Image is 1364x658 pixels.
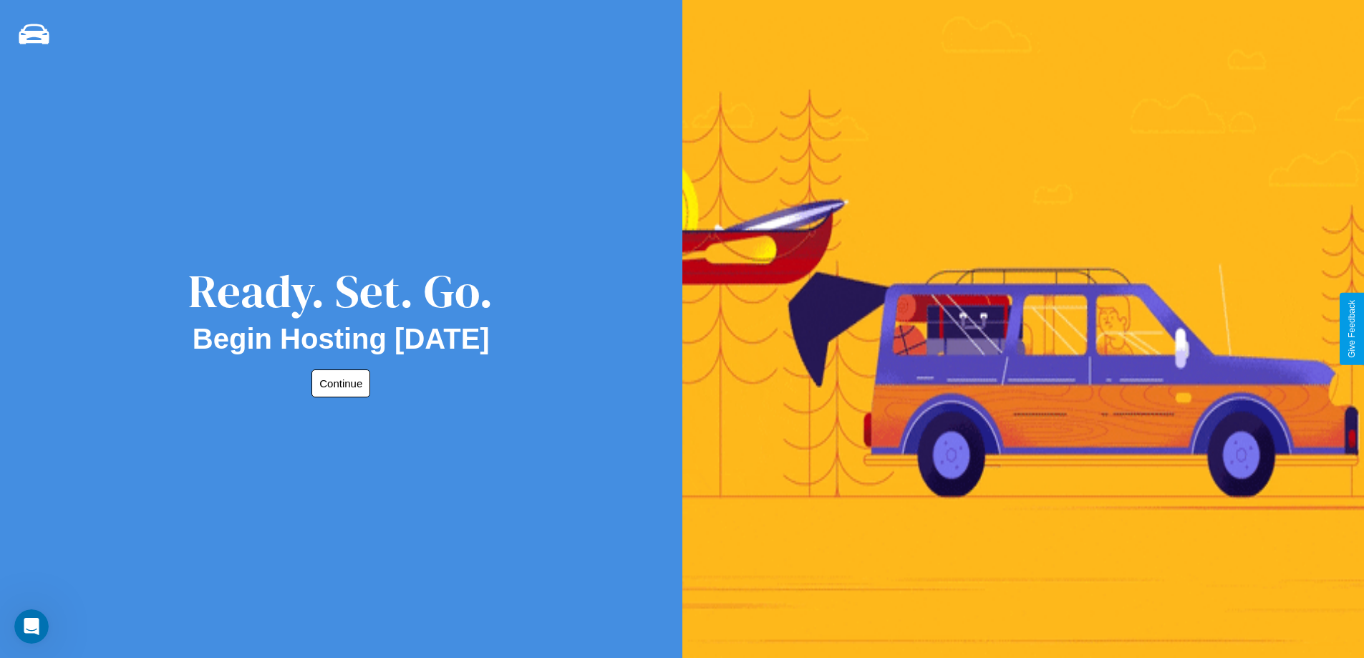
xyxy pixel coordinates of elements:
[188,259,493,323] div: Ready. Set. Go.
[311,369,370,397] button: Continue
[193,323,490,355] h2: Begin Hosting [DATE]
[14,609,49,644] iframe: Intercom live chat
[1347,300,1357,358] div: Give Feedback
